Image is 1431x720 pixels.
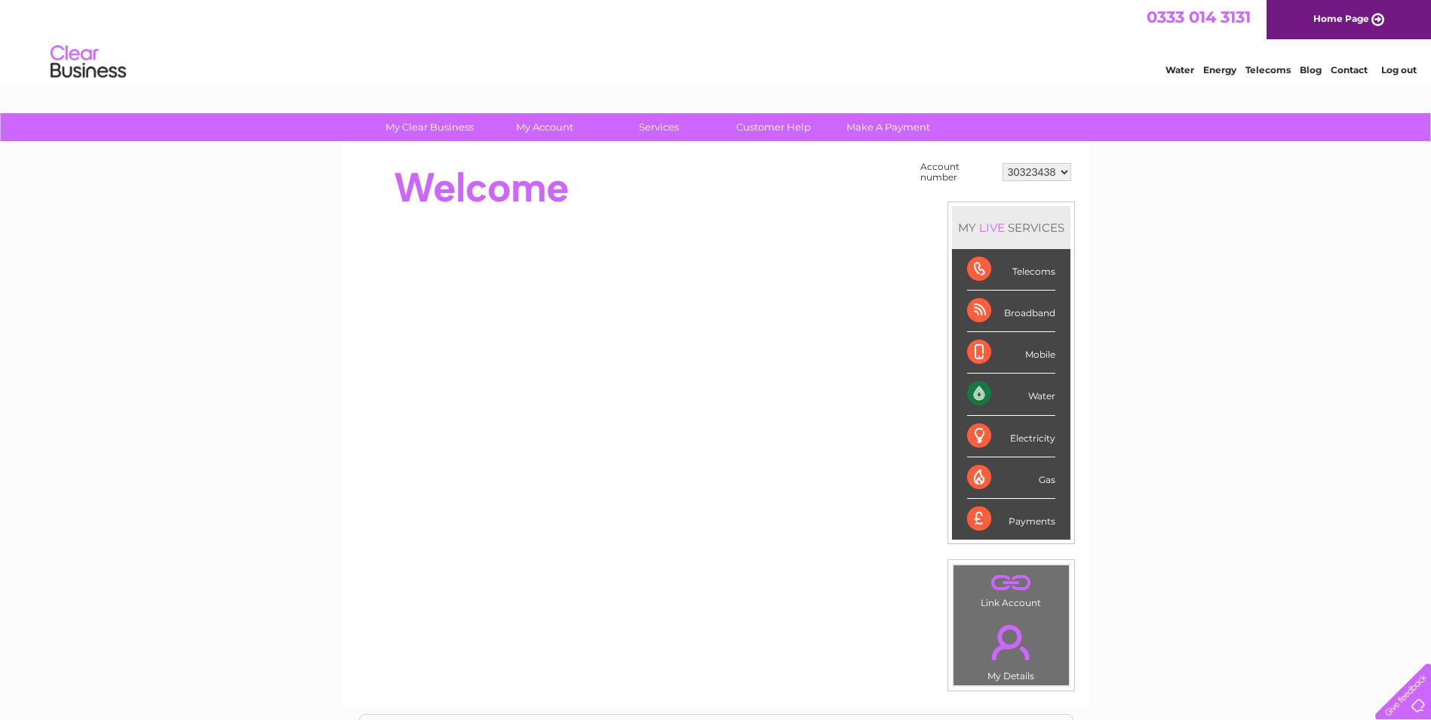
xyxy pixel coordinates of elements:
div: Gas [967,457,1055,499]
div: Mobile [967,332,1055,374]
a: Log out [1381,64,1417,75]
a: Services [597,113,721,141]
div: LIVE [976,220,1008,235]
a: Customer Help [711,113,836,141]
a: 0333 014 3131 [1147,8,1251,26]
div: Water [967,374,1055,415]
a: . [957,616,1065,669]
td: Account number [917,158,999,186]
td: My Details [953,612,1070,686]
div: MY SERVICES [952,206,1070,249]
a: Telecoms [1245,64,1291,75]
a: Make A Payment [826,113,950,141]
img: logo.png [50,39,127,85]
div: Clear Business is a trading name of Verastar Limited (registered in [GEOGRAPHIC_DATA] No. 3667643... [360,8,1073,73]
a: Blog [1300,64,1322,75]
a: Energy [1203,64,1236,75]
div: Electricity [967,416,1055,457]
a: . [957,569,1065,595]
a: Water [1165,64,1194,75]
div: Payments [967,499,1055,540]
td: Link Account [953,565,1070,612]
a: My Clear Business [367,113,492,141]
div: Broadband [967,291,1055,332]
a: Contact [1331,64,1368,75]
div: Telecoms [967,249,1055,291]
a: My Account [482,113,606,141]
